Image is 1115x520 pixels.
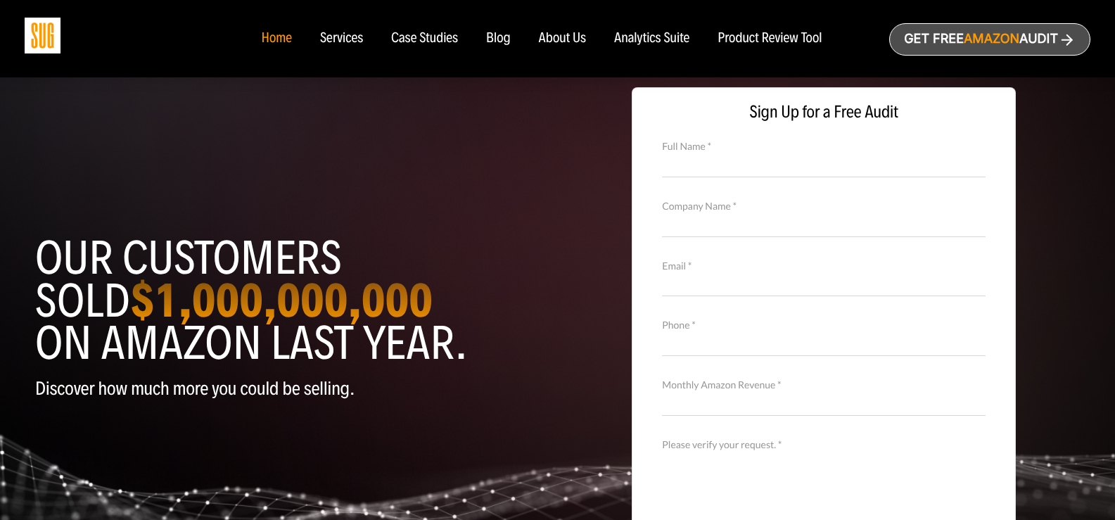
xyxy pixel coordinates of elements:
a: Get freeAmazonAudit [889,23,1090,56]
a: Services [320,31,363,46]
a: Product Review Tool [718,31,822,46]
label: Full Name * [662,139,986,154]
a: Home [261,31,291,46]
label: Monthly Amazon Revenue * [662,377,986,393]
p: Discover how much more you could be selling. [35,379,547,399]
a: Case Studies [391,31,458,46]
strong: $1,000,000,000 [130,272,433,329]
input: Email * [662,272,986,296]
input: Full Name * [662,152,986,177]
span: Sign Up for a Free Audit [646,102,1001,122]
label: Phone * [662,317,986,333]
label: Please verify your request. * [662,437,986,452]
input: Company Name * [662,212,986,236]
iframe: reCAPTCHA [662,450,876,505]
input: Monthly Amazon Revenue * [662,391,986,416]
label: Company Name * [662,198,986,214]
h1: Our customers sold on Amazon last year. [35,237,547,364]
label: Email * [662,258,986,274]
a: Analytics Suite [614,31,689,46]
span: Amazon [964,32,1019,46]
a: Blog [486,31,511,46]
img: Sug [25,18,60,53]
input: Contact Number * [662,331,986,356]
a: About Us [539,31,587,46]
